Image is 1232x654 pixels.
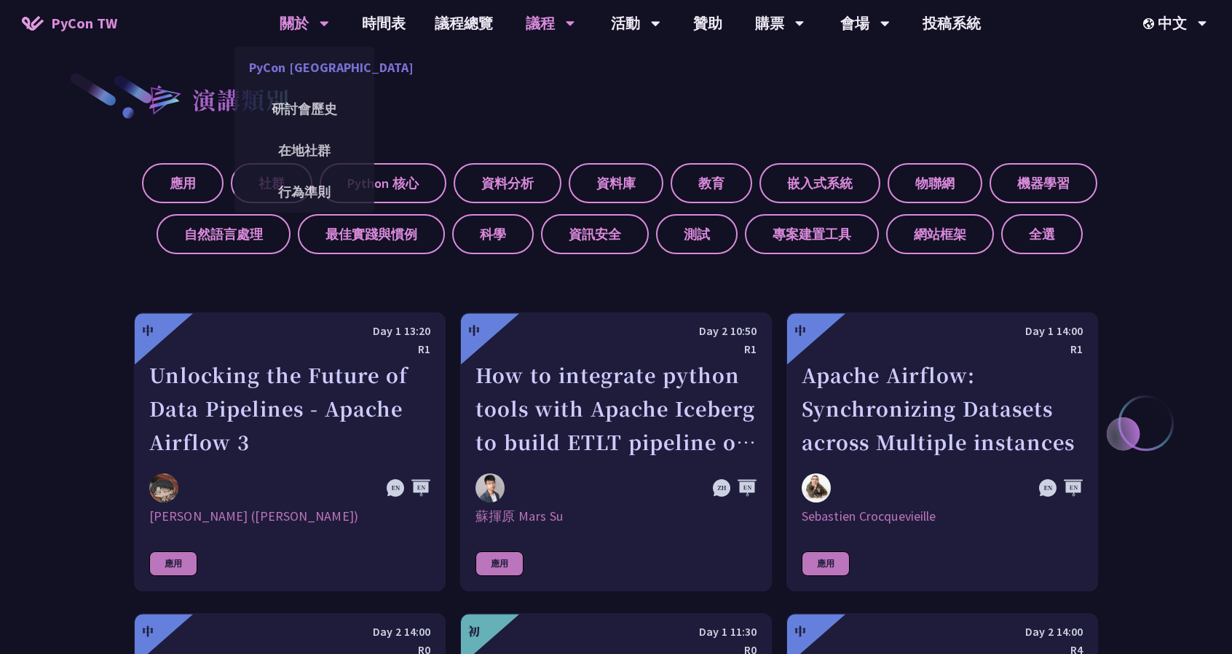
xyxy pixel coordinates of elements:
label: 科學 [452,214,534,254]
h2: 演講類別 [192,82,290,117]
div: 中 [142,623,154,640]
label: 應用 [142,163,224,203]
div: Day 2 14:00 [802,623,1083,641]
label: 測試 [656,214,738,254]
img: Home icon of PyCon TW 2025 [22,16,44,31]
img: heading-bullet [134,71,192,127]
div: 中 [468,322,480,339]
img: 蘇揮原 Mars Su [475,473,505,503]
a: 在地社群 [234,133,374,168]
label: 資料庫 [569,163,663,203]
div: R1 [475,340,757,358]
label: 教育 [671,163,752,203]
div: Day 1 13:20 [149,322,430,340]
div: 應用 [149,551,197,576]
div: R1 [149,340,430,358]
label: 資訊安全 [541,214,649,254]
div: 中 [794,322,806,339]
div: Day 2 14:00 [149,623,430,641]
span: PyCon TW [51,12,117,34]
label: 網站框架 [886,214,994,254]
div: 應用 [802,551,850,576]
img: Sebastien Crocquevieille [802,473,831,503]
div: 中 [794,623,806,640]
a: 中 Day 1 14:00 R1 Apache Airflow: Synchronizing Datasets across Multiple instances Sebastien Crocq... [786,312,1098,591]
label: 全選 [1001,214,1083,254]
div: 初 [468,623,480,640]
a: 中 Day 1 13:20 R1 Unlocking the Future of Data Pipelines - Apache Airflow 3 李唯 (Wei Lee) [PERSON_N... [134,312,446,591]
label: 社群 [231,163,312,203]
label: 資料分析 [454,163,561,203]
div: How to integrate python tools with Apache Iceberg to build ETLT pipeline on Shift-Left Architecture [475,358,757,459]
label: 嵌入式系統 [759,163,880,203]
div: Sebastien Crocquevieille [802,508,1083,525]
div: Day 1 14:00 [802,322,1083,340]
div: 應用 [475,551,524,576]
label: 機器學習 [990,163,1097,203]
a: 中 Day 2 10:50 R1 How to integrate python tools with Apache Iceberg to build ETLT pipeline on Shif... [460,312,772,591]
div: 蘇揮原 Mars Su [475,508,757,525]
div: R1 [802,340,1083,358]
label: 專案建置工具 [745,214,879,254]
label: 物聯網 [888,163,982,203]
a: 研討會歷史 [234,92,374,126]
div: Apache Airflow: Synchronizing Datasets across Multiple instances [802,358,1083,459]
img: 李唯 (Wei Lee) [149,473,178,503]
img: Locale Icon [1143,18,1158,29]
div: Day 2 10:50 [475,322,757,340]
a: 行為準則 [234,175,374,209]
div: Unlocking the Future of Data Pipelines - Apache Airflow 3 [149,358,430,459]
div: [PERSON_NAME] ([PERSON_NAME]) [149,508,430,525]
div: 中 [142,322,154,339]
a: PyCon TW [7,5,132,42]
label: Python 核心 [320,163,446,203]
label: 自然語言處理 [157,214,291,254]
div: Day 1 11:30 [475,623,757,641]
a: PyCon [GEOGRAPHIC_DATA] [234,50,374,84]
label: 最佳實踐與慣例 [298,214,445,254]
